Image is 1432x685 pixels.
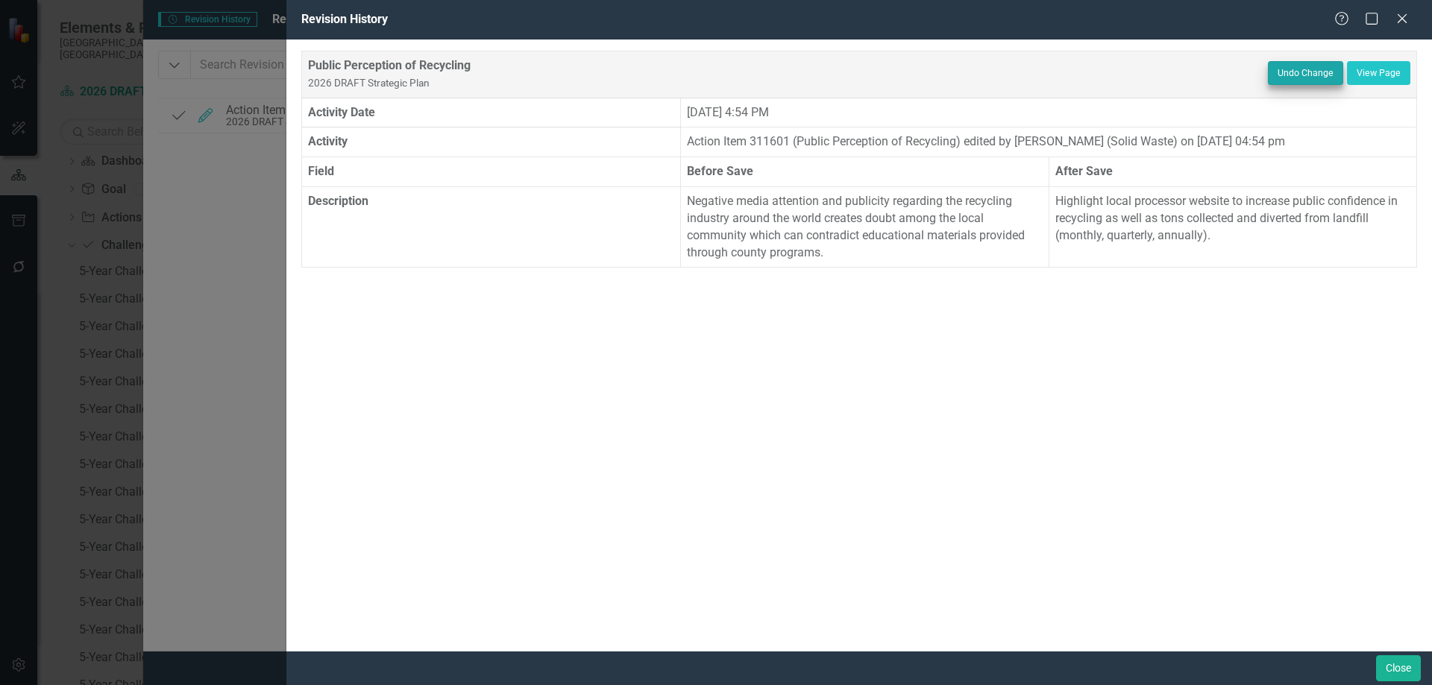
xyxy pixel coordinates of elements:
button: Close [1376,655,1421,681]
a: View Page [1347,61,1410,85]
small: 2026 DRAFT Strategic Plan [308,77,430,89]
td: Action Item 311601 (Public Perception of Recycling) edited by [PERSON_NAME] (Solid Waste) on [DAT... [681,127,1417,157]
p: Highlight local processor website to increase public confidence in recycling as well as tons coll... [1055,193,1410,244]
th: Activity [302,127,681,157]
th: Before Save [681,157,1049,187]
th: Activity Date [302,98,681,127]
p: Negative media attention and publicity regarding the recycling industry around the world creates ... [687,193,1042,261]
th: Description [302,187,681,268]
button: Undo Change [1268,61,1343,85]
div: Public Perception of Recycling [308,57,1268,92]
span: Revision History [301,12,388,26]
th: After Save [1049,157,1416,187]
td: [DATE] 4:54 PM [681,98,1417,127]
th: Field [302,157,681,187]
